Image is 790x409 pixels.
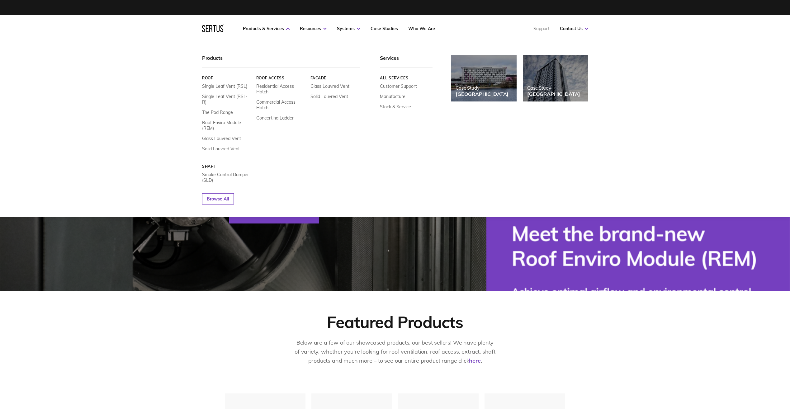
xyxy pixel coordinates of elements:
a: Smoke Control Damper (SLD) [202,172,252,183]
div: Case Study [527,85,580,91]
a: Single Leaf Vent (RSL) [202,83,247,89]
a: Roof Enviro Module (REM) [202,120,252,131]
a: Glass Louvred Vent [202,136,241,141]
a: Case Studies [371,26,398,31]
iframe: Chat Widget [759,379,790,409]
a: Manufacture [380,94,405,99]
div: Services [380,55,433,68]
a: Residential Access Hatch [256,83,305,95]
a: Shaft [202,164,252,169]
a: Who We Are [408,26,435,31]
a: Concertina Ladder [256,115,293,121]
a: Contact Us [560,26,588,31]
a: Solid Louvred Vent [202,146,240,152]
a: Case Study[GEOGRAPHIC_DATA] [451,55,517,101]
div: Case Study [456,85,509,91]
a: Systems [337,26,360,31]
p: Below are a few of our showcased products, our best sellers! We have plenty of variety, whether y... [294,338,496,365]
a: Roof [202,76,252,80]
a: Single Leaf Vent (RSL-R) [202,94,252,105]
div: Featured Products [327,312,463,332]
a: Resources [300,26,327,31]
a: Browse All [202,193,234,204]
a: Glass Louvred Vent [310,83,349,89]
a: Roof Access [256,76,305,80]
div: [GEOGRAPHIC_DATA] [456,91,509,97]
a: Commercial Access Hatch [256,99,305,110]
a: Case Study[GEOGRAPHIC_DATA] [523,55,588,101]
a: Support [533,26,550,31]
a: All services [380,76,433,80]
a: Solid Louvred Vent [310,94,348,99]
a: here [469,357,480,364]
a: Stock & Service [380,104,411,110]
a: Facade [310,76,360,80]
div: Products [202,55,360,68]
a: The Pod Range [202,110,233,115]
a: Customer Support [380,83,417,89]
a: Products & Services [243,26,290,31]
div: [GEOGRAPHIC_DATA] [527,91,580,97]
